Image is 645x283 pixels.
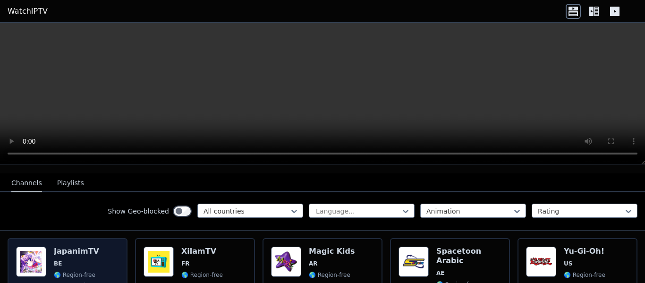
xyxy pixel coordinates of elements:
span: 🌎 Region-free [309,271,350,279]
span: AE [436,269,444,277]
span: 🌎 Region-free [564,271,605,279]
h6: Magic Kids [309,247,355,256]
img: Magic Kids [271,247,301,277]
span: 🌎 Region-free [181,271,223,279]
img: Spacetoon Arabic [399,247,429,277]
img: JapanimTV [16,247,46,277]
a: WatchIPTV [8,6,48,17]
h6: XilamTV [181,247,225,256]
span: US [564,260,572,267]
h6: JapanimTV [54,247,99,256]
button: Playlists [57,174,84,192]
img: XilamTV [144,247,174,277]
span: BE [54,260,62,267]
h6: Spacetoon Arabic [436,247,501,266]
img: Yu-Gi-Oh! [526,247,556,277]
h6: Yu-Gi-Oh! [564,247,605,256]
span: AR [309,260,318,267]
label: Show Geo-blocked [108,206,169,216]
span: 🌎 Region-free [54,271,95,279]
button: Channels [11,174,42,192]
span: FR [181,260,189,267]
